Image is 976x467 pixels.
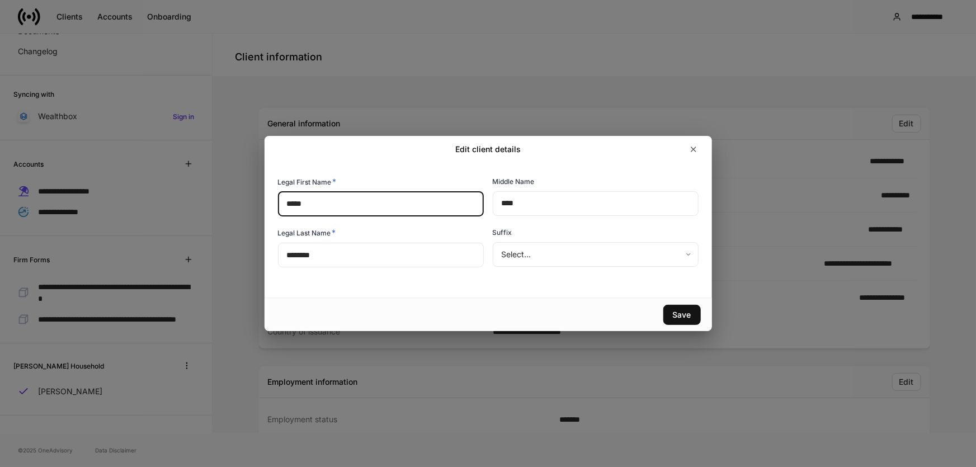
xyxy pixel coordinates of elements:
[493,176,535,187] h6: Middle Name
[493,227,512,238] h6: Suffix
[278,176,337,187] h6: Legal First Name
[663,305,701,325] button: Save
[455,144,521,155] h2: Edit client details
[493,242,698,267] div: Select...
[673,311,691,319] div: Save
[278,227,336,238] h6: Legal Last Name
